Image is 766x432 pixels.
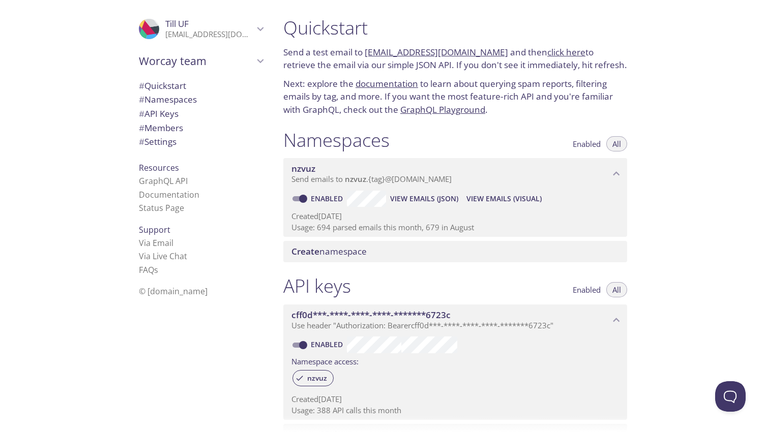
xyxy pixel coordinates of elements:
span: API Keys [139,108,179,119]
a: [EMAIL_ADDRESS][DOMAIN_NAME] [365,46,508,58]
button: All [606,136,627,151]
a: Via Email [139,237,173,249]
button: All [606,282,627,297]
span: # [139,108,144,119]
span: nzvuz [345,174,366,184]
div: nzvuz namespace [283,158,627,190]
div: Quickstart [131,79,271,93]
label: Namespace access: [291,353,359,368]
div: Worcay team [131,48,271,74]
span: View Emails (Visual) [466,193,542,205]
iframe: Help Scout Beacon - Open [715,381,746,412]
span: Send emails to . {tag} @[DOMAIN_NAME] [291,174,452,184]
span: Till UF [165,18,189,29]
p: Created [DATE] [291,394,619,405]
div: API Keys [131,107,271,121]
h1: Namespaces [283,129,390,151]
button: View Emails (Visual) [462,191,546,207]
span: # [139,94,144,105]
span: Settings [139,136,176,147]
div: Members [131,121,271,135]
a: GraphQL Playground [400,104,485,115]
a: Enabled [309,340,347,349]
div: Till UF [131,12,271,46]
span: # [139,80,144,91]
div: nzvuz [292,370,334,386]
div: Namespaces [131,92,271,107]
a: Status Page [139,202,184,213]
span: Resources [139,162,179,173]
p: Send a test email to and then to retrieve the email via our simple JSON API. If you don't see it ... [283,46,627,72]
p: Created [DATE] [291,211,619,222]
a: Via Live Chat [139,251,187,262]
span: Create [291,245,319,257]
span: Members [139,122,183,134]
a: FAQ [139,264,158,275]
a: documentation [356,78,418,89]
a: click here [547,46,585,58]
span: nzvuz [291,163,315,174]
span: s [154,264,158,275]
div: Create namespace [283,241,627,262]
span: View Emails (JSON) [390,193,458,205]
span: Support [139,224,170,235]
a: Enabled [309,194,347,203]
h1: API keys [283,274,351,297]
button: View Emails (JSON) [386,191,462,207]
p: [EMAIL_ADDRESS][DOMAIN_NAME] [165,29,254,40]
p: Usage: 694 parsed emails this month, 679 in August [291,222,619,233]
span: # [139,136,144,147]
button: Enabled [567,136,607,151]
span: Worcay team [139,54,254,68]
a: GraphQL API [139,175,188,187]
div: Team Settings [131,135,271,149]
h1: Quickstart [283,16,627,39]
span: namespace [291,245,367,257]
p: Usage: 388 API calls this month [291,405,619,416]
span: © [DOMAIN_NAME] [139,286,208,297]
span: Namespaces [139,94,197,105]
span: nzvuz [301,374,333,383]
button: Enabled [567,282,607,297]
p: Next: explore the to learn about querying spam reports, filtering emails by tag, and more. If you... [283,77,627,116]
a: Documentation [139,189,199,200]
span: Quickstart [139,80,186,91]
span: # [139,122,144,134]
